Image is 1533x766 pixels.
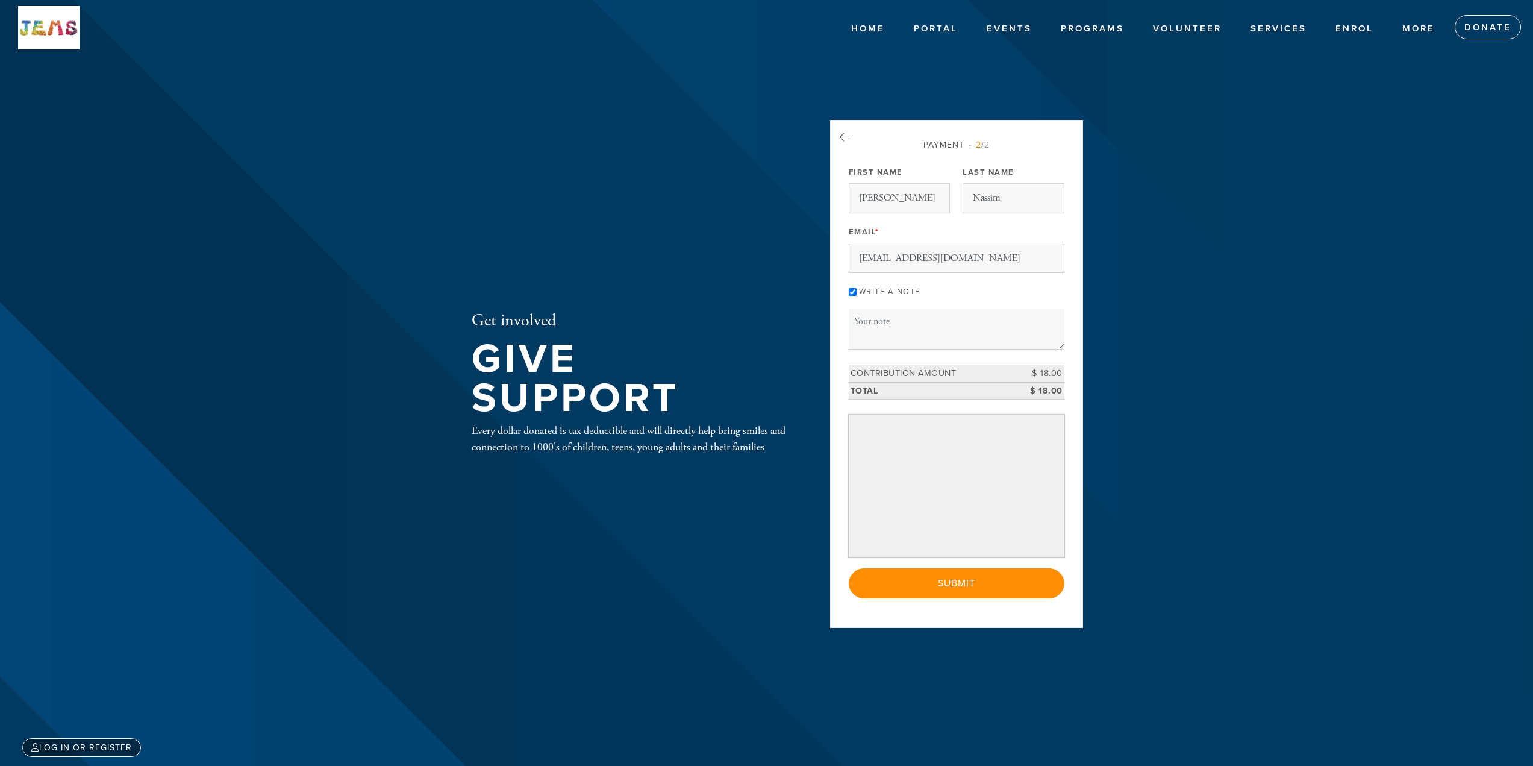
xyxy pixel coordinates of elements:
a: Programs [1052,17,1133,40]
a: Services [1241,17,1316,40]
img: New%20test.jpg [18,6,80,49]
a: Volunteer [1144,17,1231,40]
a: Home [842,17,894,40]
input: Submit [849,568,1064,598]
a: Donate [1455,15,1521,39]
div: Every dollar donated is tax deductible and will directly help bring smiles and connection to 1000... [472,422,791,455]
span: 2 [976,140,981,150]
label: First Name [849,167,903,178]
a: Portal [905,17,967,40]
a: Enrol [1326,17,1382,40]
h2: Get involved [472,311,791,331]
span: This field is required. [875,227,879,237]
a: Log in or register [22,738,141,757]
td: Contribution Amount [849,365,1010,383]
iframe: Secure payment input frame [851,418,1062,555]
label: Write a note [859,287,920,297]
label: Email [849,227,879,237]
a: More [1393,17,1444,40]
td: $ 18.00 [1010,365,1064,383]
label: Last Name [963,167,1014,178]
td: $ 18.00 [1010,382,1064,400]
div: Payment [849,139,1064,151]
h1: Give Support [472,340,791,418]
span: /2 [969,140,990,150]
td: Total [849,382,1010,400]
a: Events [978,17,1041,40]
